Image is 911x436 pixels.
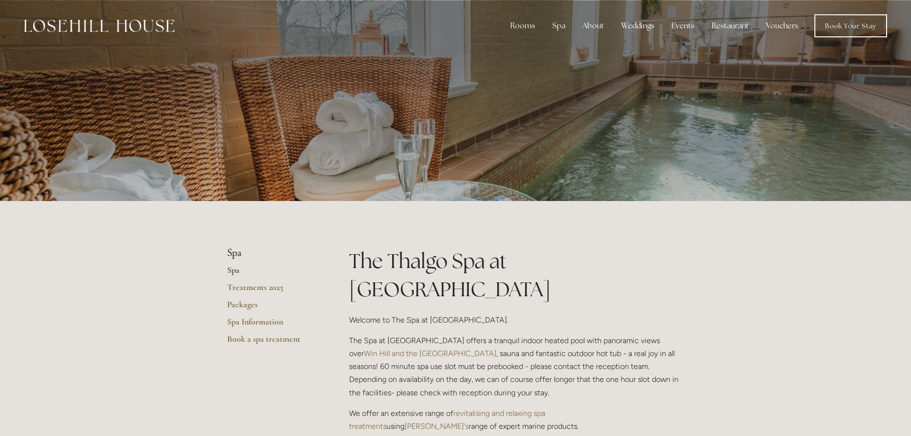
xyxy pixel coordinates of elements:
div: Restaurant [704,16,757,35]
a: Packages [227,299,318,316]
div: Events [664,16,702,35]
a: Book Your Stay [814,14,887,37]
a: Vouchers [758,16,806,35]
div: Rooms [503,16,543,35]
a: Treatments 2025 [227,282,318,299]
img: Losehill House [24,20,175,32]
p: We offer an extensive range of using range of expert marine products. [349,407,684,433]
a: Spa [227,265,318,282]
div: Weddings [614,16,662,35]
p: Welcome to The Spa at [GEOGRAPHIC_DATA]. [349,313,684,326]
h1: The Thalgo Spa at [GEOGRAPHIC_DATA] [349,247,684,303]
a: Spa Information [227,316,318,334]
a: Win Hill and the [GEOGRAPHIC_DATA] [364,349,496,358]
div: Spa [545,16,573,35]
a: [PERSON_NAME]'s [405,422,469,431]
p: The Spa at [GEOGRAPHIC_DATA] offers a tranquil indoor heated pool with panoramic views over , sau... [349,334,684,399]
div: About [575,16,612,35]
a: Book a spa treatment [227,334,318,351]
li: Spa [227,247,318,259]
